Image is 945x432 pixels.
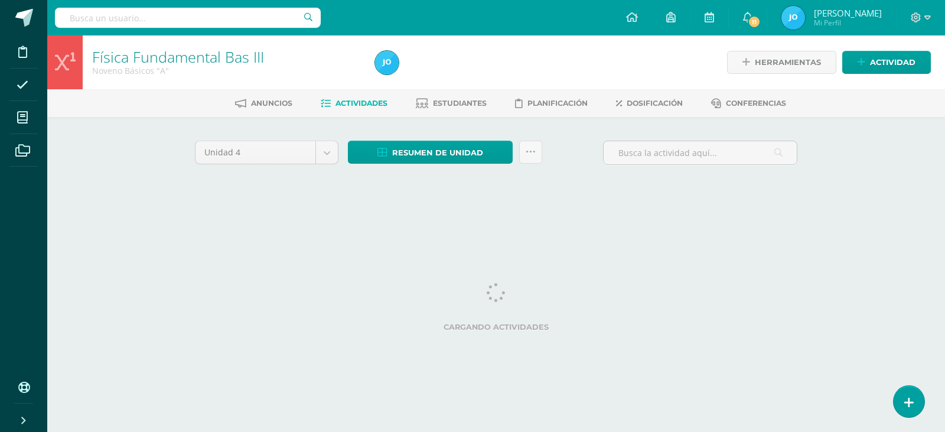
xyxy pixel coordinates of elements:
label: Cargando actividades [195,323,797,332]
a: Unidad 4 [195,141,338,164]
a: Planificación [515,94,588,113]
span: 11 [748,15,761,28]
span: Dosificación [627,99,683,108]
a: Física Fundamental Bas III [92,47,264,67]
span: Herramientas [755,51,821,73]
span: Resumen de unidad [392,142,483,164]
a: Herramientas [727,51,836,74]
a: Actividad [842,51,931,74]
a: Conferencias [711,94,786,113]
div: Noveno Básicos 'A' [92,65,361,76]
h1: Física Fundamental Bas III [92,48,361,65]
img: 0c5511dc06ee6ae7c7da3ebbca606f85.png [375,51,399,74]
input: Busca un usuario... [55,8,321,28]
span: Anuncios [251,99,292,108]
span: Conferencias [726,99,786,108]
a: Resumen de unidad [348,141,513,164]
span: Unidad 4 [204,141,307,164]
img: 0c5511dc06ee6ae7c7da3ebbca606f85.png [781,6,805,30]
span: Planificación [527,99,588,108]
a: Dosificación [616,94,683,113]
span: Mi Perfil [814,18,882,28]
span: Actividad [870,51,915,73]
span: Actividades [335,99,387,108]
a: Anuncios [235,94,292,113]
input: Busca la actividad aquí... [604,141,797,164]
span: Estudiantes [433,99,487,108]
a: Actividades [321,94,387,113]
a: Estudiantes [416,94,487,113]
span: [PERSON_NAME] [814,7,882,19]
